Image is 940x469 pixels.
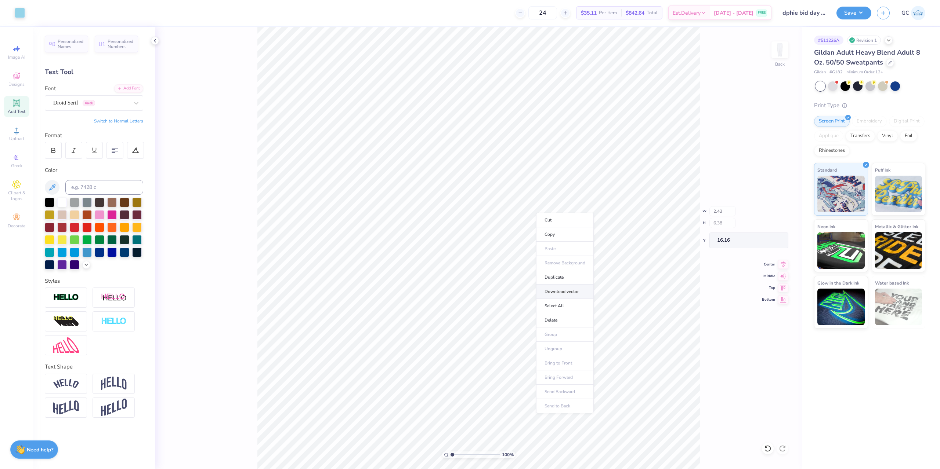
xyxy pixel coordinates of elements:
span: Total [647,9,658,17]
li: Copy [536,227,594,242]
span: Add Text [8,109,25,114]
span: Glow in the Dark Ink [817,279,859,287]
li: Select All [536,299,594,313]
img: Arc [53,379,79,389]
div: Back [775,61,785,67]
li: Cut [536,213,594,227]
span: $35.11 [581,9,597,17]
div: Transfers [846,131,875,142]
img: Stroke [53,293,79,302]
span: Personalized Numbers [108,39,134,49]
span: Water based Ink [875,279,909,287]
span: Neon Ink [817,223,835,230]
div: Rhinestones [814,145,850,156]
img: Glow in the Dark Ink [817,289,865,325]
span: Bottom [762,297,775,302]
img: Free Distort [53,337,79,353]
div: Print Type [814,101,925,110]
div: Add Font [114,84,143,93]
span: Metallic & Glitter Ink [875,223,918,230]
div: Revision 1 [847,36,881,45]
li: Delete [536,313,594,327]
span: Designs [8,81,25,87]
button: Save [836,7,871,19]
a: GC [901,6,925,20]
img: Rise [101,399,127,417]
img: Water based Ink [875,289,922,325]
input: – – [528,6,557,19]
div: Foil [900,131,917,142]
span: [DATE] - [DATE] [714,9,753,17]
div: Styles [45,277,143,285]
button: Switch to Normal Letters [94,118,143,124]
img: Puff Ink [875,176,922,212]
span: 100 % [502,451,514,458]
span: Gildan [814,69,826,76]
span: Decorate [8,223,25,229]
li: Download vector [536,285,594,299]
div: Screen Print [814,116,850,127]
span: Center [762,262,775,267]
span: Minimum Order: 12 + [846,69,883,76]
img: Flag [53,400,79,415]
img: Neon Ink [817,232,865,269]
input: Untitled Design [777,6,831,20]
img: Gerard Christopher Trorres [911,6,925,20]
div: Digital Print [889,116,925,127]
img: Standard [817,176,865,212]
span: Puff Ink [875,166,890,174]
label: Font [45,84,56,93]
span: Image AI [8,54,25,60]
span: Per Item [599,9,617,17]
img: 3d Illusion [53,316,79,327]
span: Gildan Adult Heavy Blend Adult 8 Oz. 50/50 Sweatpants [814,48,920,67]
img: Arch [101,377,127,391]
img: Negative Space [101,317,127,326]
div: Text Tool [45,67,143,77]
span: # G182 [829,69,843,76]
span: GC [901,9,909,17]
span: Clipart & logos [4,190,29,202]
div: Vinyl [877,131,898,142]
li: Duplicate [536,270,594,285]
span: FREE [758,10,766,15]
span: $842.64 [626,9,644,17]
div: Format [45,131,144,140]
img: Shadow [101,293,127,302]
span: Upload [9,136,24,142]
input: e.g. 7428 c [65,180,143,195]
div: Applique [814,131,843,142]
div: Embroidery [852,116,887,127]
strong: Need help? [27,446,53,453]
span: Top [762,285,775,290]
img: Back [773,43,787,57]
span: Standard [817,166,837,174]
div: Color [45,166,143,175]
img: Metallic & Glitter Ink [875,232,922,269]
div: Text Shape [45,363,143,371]
span: Greek [11,163,22,169]
span: Personalized Names [58,39,84,49]
div: # 511226A [814,36,843,45]
span: Est. Delivery [673,9,701,17]
span: Middle [762,274,775,279]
